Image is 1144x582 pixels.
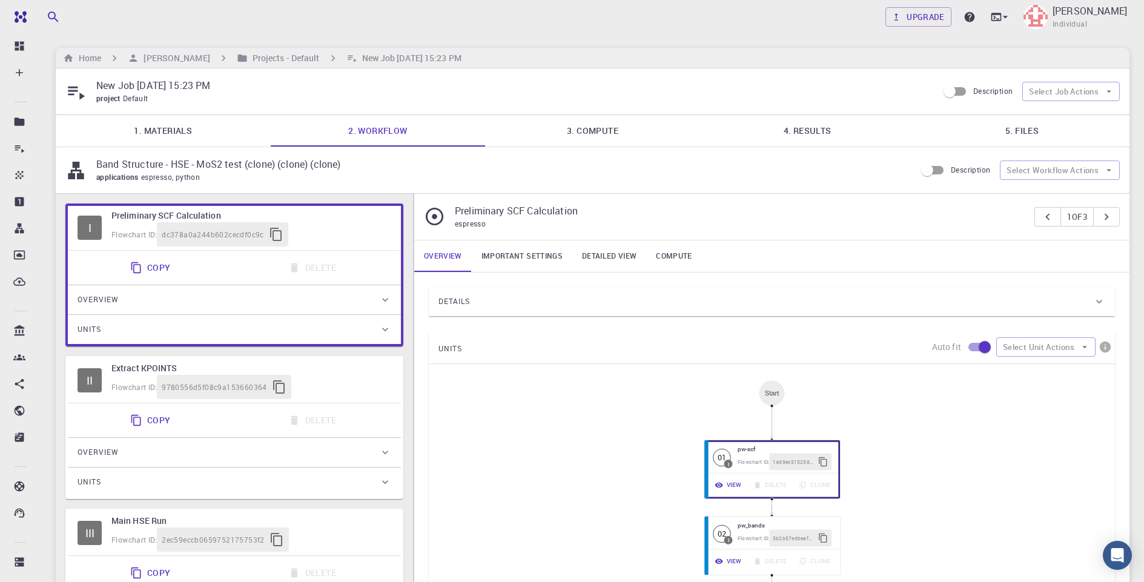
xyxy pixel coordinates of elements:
[141,172,205,182] span: espresso, python
[96,172,141,182] span: applications
[139,51,210,65] h6: [PERSON_NAME]
[727,461,729,466] div: I
[78,290,119,309] span: Overview
[1053,18,1087,30] span: Individual
[713,448,730,466] span: Idle
[10,11,27,23] img: logo
[738,458,770,465] span: Flowchart ID:
[1022,82,1120,101] button: Select Job Actions
[162,229,264,241] span: dc378a0a244b602cecdf0c9c
[123,93,153,103] span: Default
[713,448,730,466] div: 01
[414,240,472,272] a: Overview
[111,535,157,544] span: Flowchart ID:
[68,438,401,467] div: Overview
[738,444,832,453] h6: pw-scf
[996,337,1096,357] button: Select Unit Actions
[973,86,1013,96] span: Description
[1053,4,1127,18] p: [PERSON_NAME]
[438,339,462,359] span: UNITS
[96,93,123,103] span: project
[455,219,486,228] span: espresso
[704,440,840,499] div: 01Ipw-scfFlowchart ID:14d9ec5152588c0a457a31e1ViewDeleteClone
[56,115,271,147] a: 1. Materials
[78,521,102,545] div: III
[74,51,101,65] h6: Home
[111,514,391,527] h6: Main HSE Run
[438,292,470,311] span: Details
[1034,207,1120,227] div: pager
[932,341,961,353] p: Auto fit
[123,408,180,432] button: Copy
[1103,541,1132,570] div: Open Intercom Messenger
[773,534,815,543] span: 5b2b57edbeaf9589d684dbf9
[1060,207,1094,227] button: 1of3
[78,368,102,392] div: II
[111,382,157,392] span: Flowchart ID:
[78,216,102,240] span: Idle
[78,216,102,240] div: I
[713,524,730,542] span: Idle
[472,240,572,272] a: Important settings
[704,516,840,575] div: 02Ipw_bandsFlowchart ID:5b2b57edbeaf9589d684dbf9ViewDeleteClone
[710,553,748,570] button: View
[572,240,646,272] a: Detailed view
[914,115,1129,147] a: 5. Files
[111,362,391,375] h6: Extract KPOINTS
[485,115,700,147] a: 3. Compute
[1096,337,1115,357] button: info
[713,524,730,542] div: 02
[68,285,401,314] div: Overview
[1000,160,1120,180] button: Select Workflow Actions
[162,534,265,546] span: 2ec59eccb0659752175753f2
[68,468,401,497] div: Units
[78,472,101,492] span: Units
[96,78,928,93] p: New Job [DATE] 15:23 PM
[162,382,267,394] span: 9780556d5f08c9a153660364
[727,537,729,542] div: I
[96,157,906,171] p: Band Structure - HSE - MoS2 test (clone) (clone) (clone)
[738,520,832,529] h6: pw_bands
[885,7,951,27] a: Upgrade
[68,315,401,344] div: Units
[429,287,1115,316] div: Details
[78,320,101,339] span: Units
[951,165,990,174] span: Description
[111,209,391,222] h6: Preliminary SCF Calculation
[455,203,1025,218] p: Preliminary SCF Calculation
[78,521,102,545] span: Idle
[123,256,180,280] button: Copy
[248,51,320,65] h6: Projects - Default
[700,115,915,147] a: 4. Results
[111,230,157,239] span: Flowchart ID:
[646,240,701,272] a: Compute
[78,443,119,462] span: Overview
[271,115,486,147] a: 2. Workflow
[1023,5,1048,29] img: Anirban Pal
[61,51,464,65] nav: breadcrumb
[765,389,779,397] div: Start
[78,368,102,392] span: Idle
[357,51,461,65] h6: New Job [DATE] 15:23 PM
[759,380,785,406] div: Start
[710,477,748,494] button: View
[773,458,815,466] span: 14d9ec5152588c0a457a31e1
[738,535,770,541] span: Flowchart ID:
